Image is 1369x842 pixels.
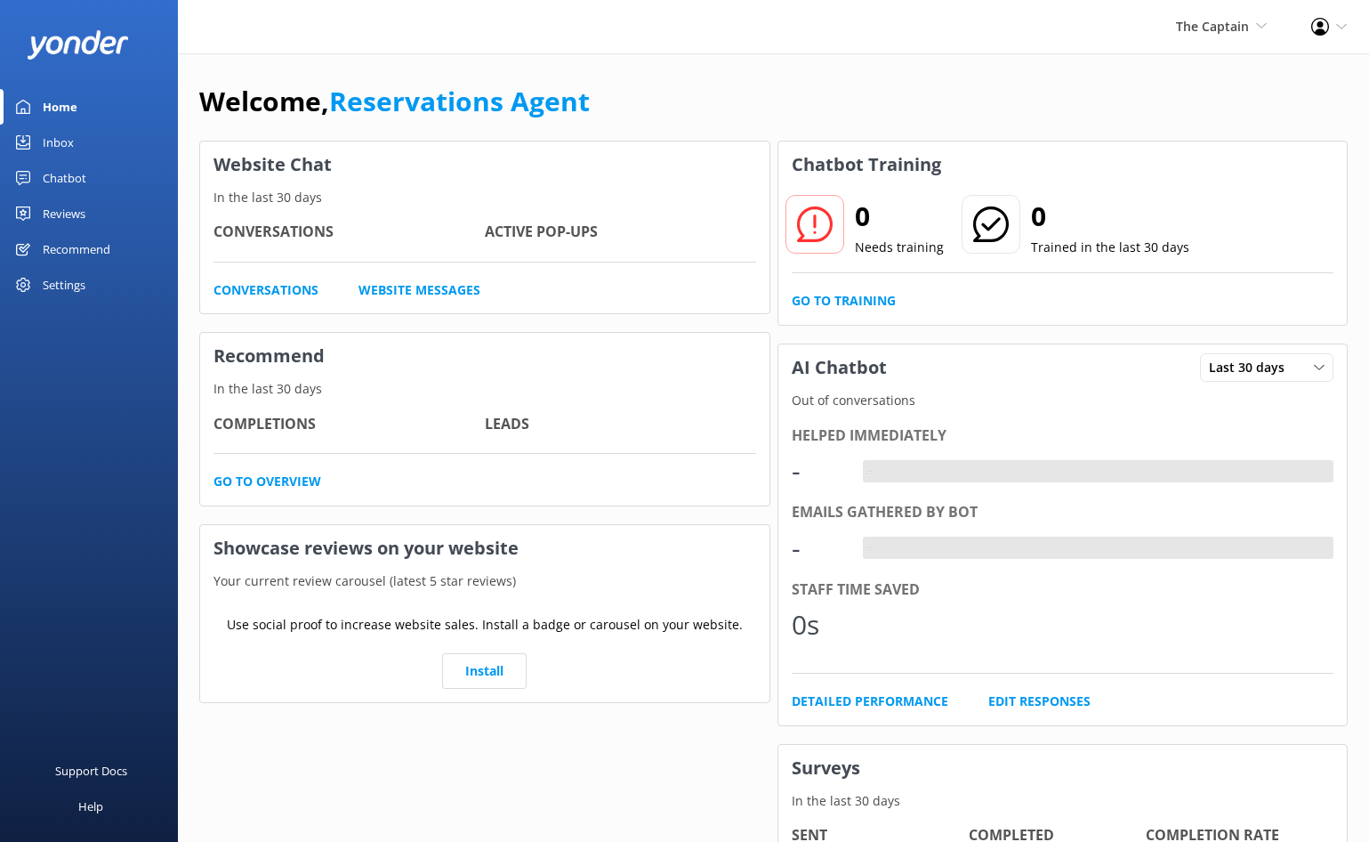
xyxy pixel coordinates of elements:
h4: Conversations [213,221,485,244]
h2: 0 [855,195,944,238]
p: Your current review carousel (latest 5 star reviews) [200,571,769,591]
h4: Active Pop-ups [485,221,756,244]
a: Website Messages [358,280,480,300]
p: In the last 30 days [778,791,1348,811]
div: 0s [792,603,845,646]
h1: Welcome, [199,80,590,123]
p: Needs training [855,238,944,257]
h3: Recommend [200,333,769,379]
div: Emails gathered by bot [792,501,1334,524]
img: yonder-white-logo.png [27,30,129,60]
p: In the last 30 days [200,379,769,399]
a: Install [442,653,527,689]
h3: Showcase reviews on your website [200,525,769,571]
div: Help [78,789,103,824]
span: Last 30 days [1209,358,1295,377]
a: Edit Responses [988,692,1091,711]
div: Chatbot [43,160,86,196]
div: - [863,537,876,560]
div: Helped immediately [792,425,1334,448]
div: - [863,460,876,483]
h3: Website Chat [200,142,769,188]
p: In the last 30 days [200,188,769,207]
div: Home [43,89,77,125]
h2: 0 [1031,195,1189,238]
p: Out of conversations [778,391,1348,410]
div: Reviews [43,196,85,231]
h4: Completions [213,413,485,436]
h3: Chatbot Training [778,142,954,188]
div: Staff time saved [792,579,1334,602]
div: - [792,527,845,570]
a: Conversations [213,280,318,300]
a: Reservations Agent [329,83,590,119]
a: Go to overview [213,472,321,491]
a: Go to Training [792,291,896,311]
p: Use social proof to increase website sales. Install a badge or carousel on your website. [227,615,743,635]
div: Support Docs [55,753,127,789]
div: - [792,449,845,492]
h4: Leads [485,413,756,436]
div: Inbox [43,125,74,160]
div: Settings [43,267,85,303]
a: Detailed Performance [792,692,948,711]
h3: AI Chatbot [778,344,900,391]
h3: Surveys [778,745,1348,791]
p: Trained in the last 30 days [1031,238,1189,257]
span: The Captain [1176,18,1249,35]
div: Recommend [43,231,110,267]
